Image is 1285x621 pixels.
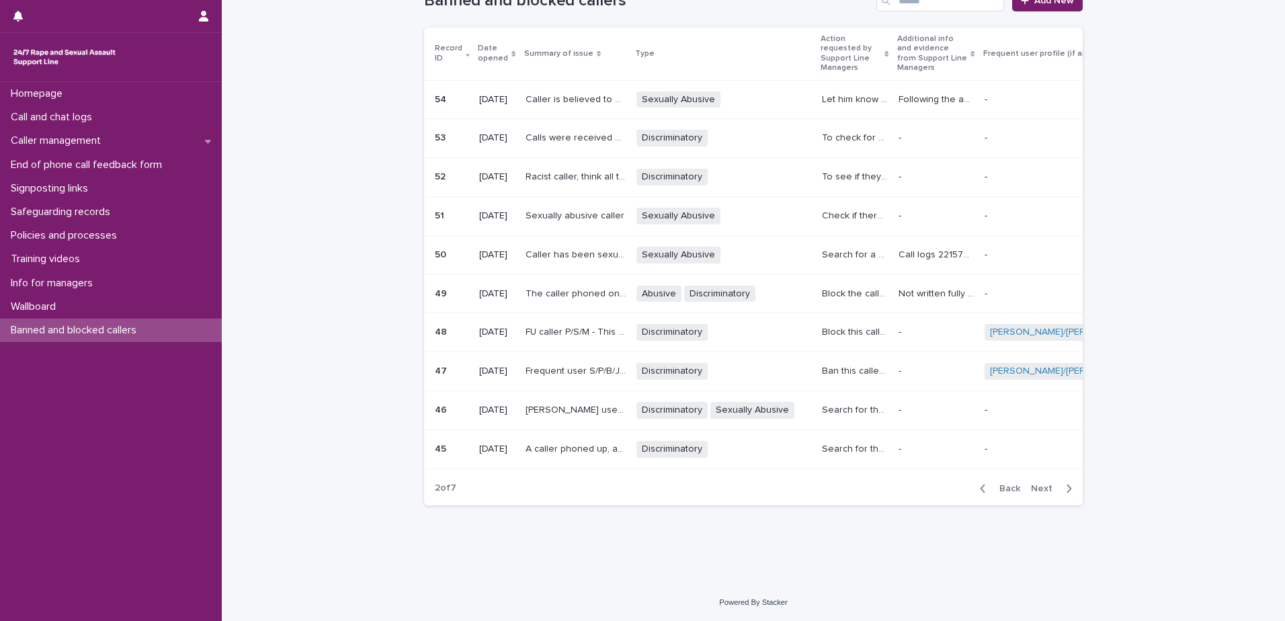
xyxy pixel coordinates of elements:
[822,169,890,183] p: To see if they are all from the same number, to see if there is a number, if so block.
[636,402,708,419] span: Discriminatory
[435,247,449,261] p: 50
[899,91,977,106] p: Following the above call with Lois, the worker replicated the sound that he made, and from this, ...
[479,288,514,300] p: [DATE]
[899,324,904,338] p: -
[822,208,890,222] p: Check if there is a number to be blocked
[899,363,904,377] p: -
[526,286,628,300] p: The caller phoned once and was personally abusive - using swear words and calling the operator a ...
[526,363,628,377] p: Frequent user S/P/B/J/T has used discriminatory language since they started using the helpline, t...
[479,327,514,338] p: [DATE]
[822,247,890,261] p: Search for a number and block It is believed that he has called before so SLMs have an action to ...
[478,41,508,66] p: Date opened
[636,441,708,458] span: Discriminatory
[435,324,450,338] p: 48
[636,169,708,185] span: Discriminatory
[899,130,904,144] p: -
[5,277,103,290] p: Info for managers
[435,41,462,66] p: Record ID
[424,472,467,505] p: 2 of 7
[526,324,628,338] p: FU caller P/S/M - This caller has been discriminatory on calls, they had the message that if this...
[526,91,628,106] p: Caller is believed to have been sexually abusive
[990,327,1215,338] a: [PERSON_NAME]/[PERSON_NAME]/[PERSON_NAME]
[524,46,593,61] p: Summary of issue
[899,247,977,261] p: Call logs 221574; 221581; 221480
[435,91,449,106] p: 54
[719,598,787,606] a: Powered By Stacker
[822,402,890,416] p: Search for the call, and see if there is a number to block
[635,46,655,61] p: Type
[435,363,450,377] p: 47
[479,444,514,455] p: [DATE]
[710,402,794,419] span: Sexually Abusive
[1031,484,1061,493] span: Next
[5,324,147,337] p: Banned and blocked callers
[985,94,1220,106] p: -
[985,249,1220,261] p: -
[636,208,720,224] span: Sexually Abusive
[479,366,514,377] p: [DATE]
[636,286,681,302] span: Abusive
[822,324,890,338] p: Block this caller from using the service if there is a number, otherwise continue to not provide ...
[985,405,1220,416] p: -
[435,208,447,222] p: 51
[435,286,450,300] p: 49
[5,182,99,195] p: Signposting links
[11,44,118,71] img: rhQMoQhaT3yELyF149Cw
[435,130,448,144] p: 53
[985,132,1220,144] p: -
[435,402,450,416] p: 46
[5,253,91,265] p: Training videos
[636,91,720,108] span: Sexually Abusive
[985,210,1220,222] p: -
[985,288,1220,300] p: -
[5,206,121,218] p: Safeguarding records
[526,402,628,416] p: Caller used racial slurs and was unnessarily sexually explicit, he also talked about raping his g...
[899,441,904,455] p: -
[479,405,514,416] p: [DATE]
[526,130,628,144] p: Calls were received where the caller was discriminatory to two workers. Caller asked to speak to ...
[5,87,73,100] p: Homepage
[479,94,514,106] p: [DATE]
[526,247,628,261] p: Caller has been sexually abusive (heard masturbating)
[684,286,755,302] span: Discriminatory
[636,247,720,263] span: Sexually Abusive
[5,134,112,147] p: Caller management
[822,441,890,455] p: Search for the call, and see if there is a number to block
[526,441,628,455] p: A caller phoned up, and on hearing the worker's accent, said 'f**k off, you foreign b***h'. This ...
[526,208,627,222] p: Sexually abusive caller
[1026,483,1083,495] button: Next
[526,169,628,183] p: Racist caller, think all these calls may be the same person
[985,171,1220,183] p: -
[479,132,514,144] p: [DATE]
[5,159,173,171] p: End of phone call feedback form
[897,32,968,76] p: Additional info and evidence from Support Line Managers
[435,441,449,455] p: 45
[969,483,1026,495] button: Back
[899,208,904,222] p: -
[636,324,708,341] span: Discriminatory
[899,169,904,183] p: -
[821,32,882,76] p: Action requested by Support Line Managers
[479,249,514,261] p: [DATE]
[5,229,128,242] p: Policies and processes
[983,46,1139,61] p: Frequent user profile (if applicable) copy
[5,111,103,124] p: Call and chat logs
[636,363,708,380] span: Discriminatory
[822,91,890,106] p: Let him know that he is no longer able to use the Support Line due to having been using the servi...
[822,130,890,144] p: To check for any number for this caller that we can block.
[479,210,514,222] p: [DATE]
[991,484,1020,493] span: Back
[5,300,67,313] p: Wallboard
[985,444,1220,455] p: -
[899,402,904,416] p: -
[822,363,890,377] p: Ban this caller from using the helpline
[899,286,977,300] p: Not written fully in call log, but Atrei made us aware that the 'heavy' accent he used on the sec...
[822,286,890,300] p: Block the caller - we do not believe that he has phoned before
[636,130,708,147] span: Discriminatory
[435,169,448,183] p: 52
[479,171,514,183] p: [DATE]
